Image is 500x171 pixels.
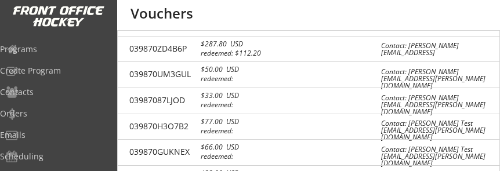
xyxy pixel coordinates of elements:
[381,68,492,89] div: Contact: [PERSON_NAME] [EMAIL_ADDRESS][PERSON_NAME][DOMAIN_NAME]
[201,75,278,82] div: redeemed:
[381,120,492,141] div: Contact: [PERSON_NAME] Test [EMAIL_ADDRESS][PERSON_NAME][DOMAIN_NAME]
[129,122,194,130] div: 039870H3O7B2
[201,153,278,160] div: redeemed:
[201,50,278,57] div: redeemed: $112.20
[129,96,194,104] div: 03987087LJOD
[201,41,281,48] div: $287.80 USD
[201,118,281,125] div: $77.00 USD
[201,101,278,108] div: redeemed:
[201,92,281,99] div: $33.00 USD
[201,24,278,31] div: redeemed:
[381,42,492,56] div: Contact: [PERSON_NAME] [EMAIL_ADDRESS]
[381,146,492,167] div: Contact: [PERSON_NAME] Test [EMAIL_ADDRESS][PERSON_NAME][DOMAIN_NAME]
[201,144,281,151] div: $66.00 USD
[129,45,194,53] div: 039870ZD4B6P
[129,148,194,156] div: 039870GUKNEX
[381,94,492,115] div: Contact: [PERSON_NAME] [EMAIL_ADDRESS][PERSON_NAME][DOMAIN_NAME]
[129,70,194,78] div: 039870UM3GUL
[201,128,278,134] div: redeemed:
[201,66,281,73] div: $50.00 USD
